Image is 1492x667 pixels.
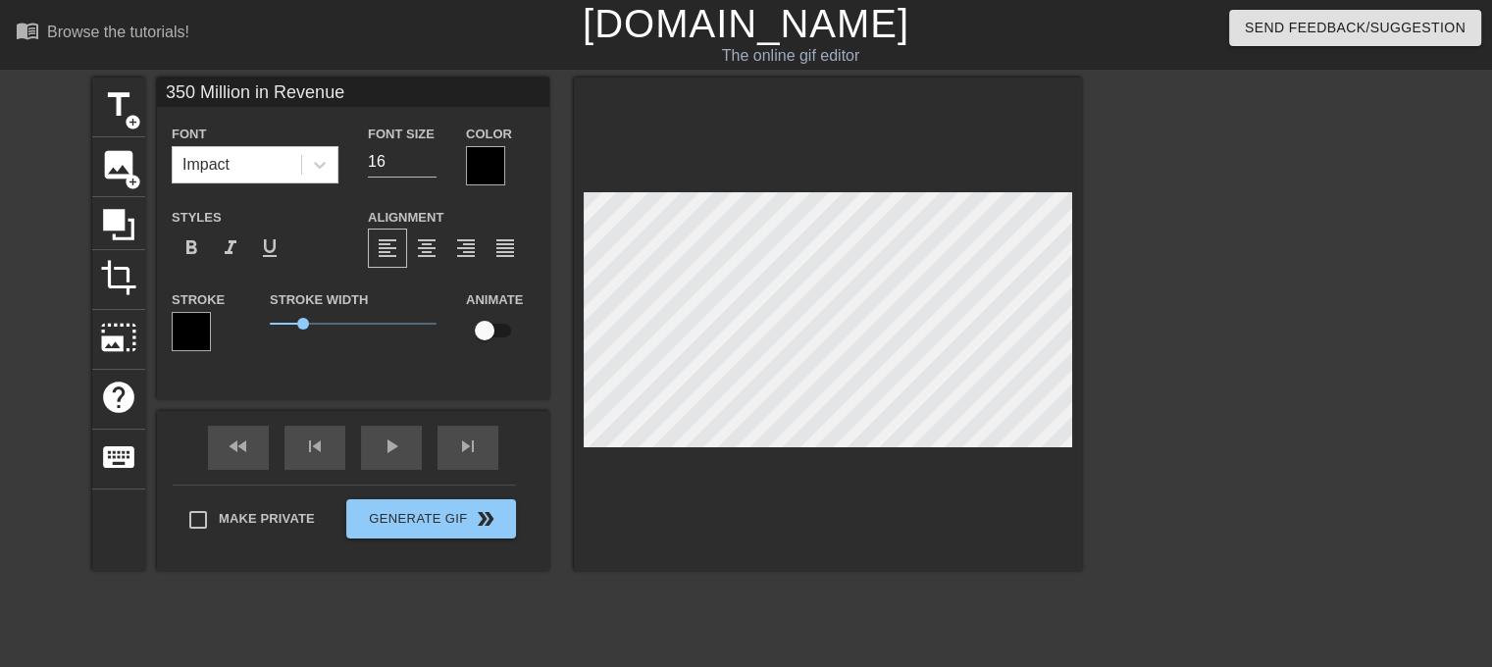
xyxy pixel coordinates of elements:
button: Send Feedback/Suggestion [1229,10,1481,46]
span: skip_previous [303,435,327,458]
span: format_italic [219,236,242,260]
div: The online gif editor [507,44,1074,68]
label: Stroke [172,290,225,310]
span: help [100,379,137,416]
label: Font [172,125,206,144]
label: Stroke Width [270,290,368,310]
span: play_arrow [380,435,403,458]
span: menu_book [16,19,39,42]
span: format_bold [180,236,203,260]
label: Alignment [368,208,443,228]
a: Browse the tutorials! [16,19,189,49]
span: Generate Gif [354,507,508,531]
span: Make Private [219,509,315,529]
span: skip_next [456,435,480,458]
span: add_circle [125,174,141,190]
span: Send Feedback/Suggestion [1245,16,1466,40]
span: double_arrow [474,507,497,531]
span: format_align_justify [493,236,517,260]
div: Impact [182,153,230,177]
label: Animate [466,290,523,310]
span: image [100,146,137,183]
span: add_circle [125,114,141,130]
span: crop [100,259,137,296]
label: Font Size [368,125,435,144]
span: format_underline [258,236,282,260]
label: Styles [172,208,222,228]
span: keyboard [100,438,137,476]
label: Color [466,125,512,144]
a: [DOMAIN_NAME] [583,2,909,45]
span: photo_size_select_large [100,319,137,356]
span: format_align_left [376,236,399,260]
span: title [100,86,137,124]
span: fast_rewind [227,435,250,458]
span: format_align_center [415,236,438,260]
div: Browse the tutorials! [47,24,189,40]
span: format_align_right [454,236,478,260]
button: Generate Gif [346,499,516,539]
